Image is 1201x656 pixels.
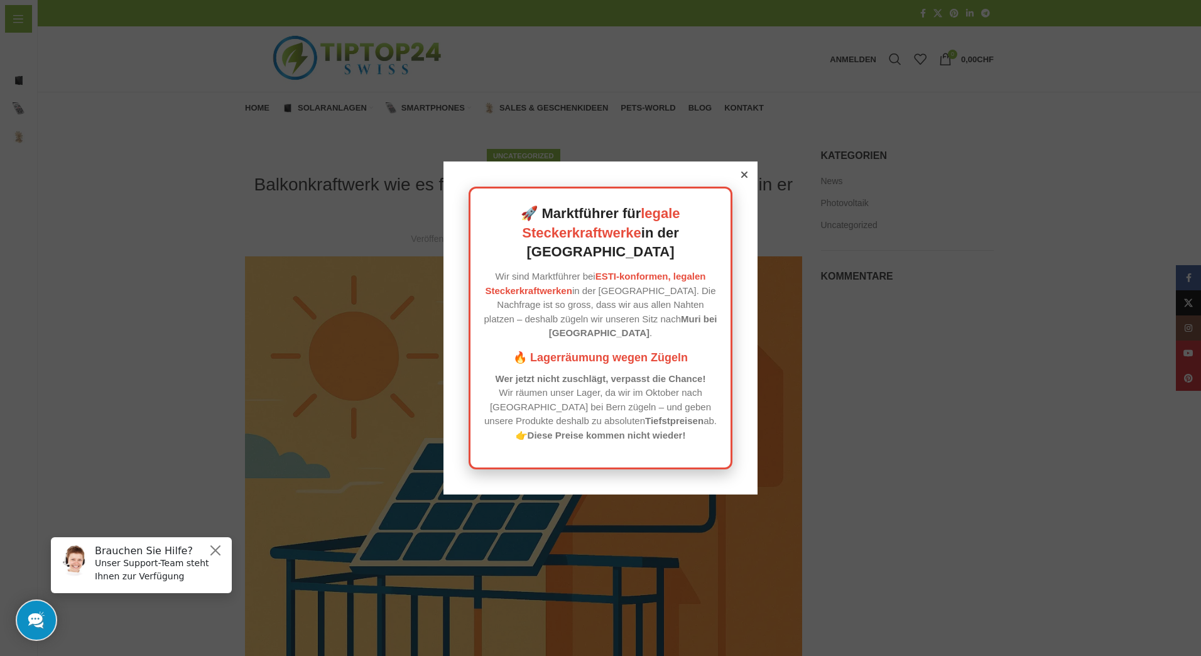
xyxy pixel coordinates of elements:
p: Wir räumen unser Lager, da wir im Oktober nach [GEOGRAPHIC_DATA] bei Bern zügeln – und geben unse... [483,372,718,443]
img: Customer service [18,18,49,49]
p: Unser Support-Team steht Ihnen zur Verfügung [54,30,183,56]
strong: Wer jetzt nicht zuschlägt, verpasst die Chance! [496,373,706,384]
h2: 🚀 Marktführer für in der [GEOGRAPHIC_DATA] [483,204,718,262]
strong: Diese Preise kommen nicht wieder! [528,430,686,440]
a: ESTI-konformen, legalen Steckerkraftwerken [485,271,705,296]
strong: Tiefstpreisen [645,415,704,426]
h3: 🔥 Lagerräumung wegen Zügeln [483,350,718,366]
button: Close [167,16,182,31]
p: Wir sind Marktführer bei in der [GEOGRAPHIC_DATA]. Die Nachfrage ist so gross, dass wir aus allen... [483,270,718,341]
a: legale Steckerkraftwerke [522,205,680,241]
h6: Brauchen Sie Hilfe? [54,18,183,30]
